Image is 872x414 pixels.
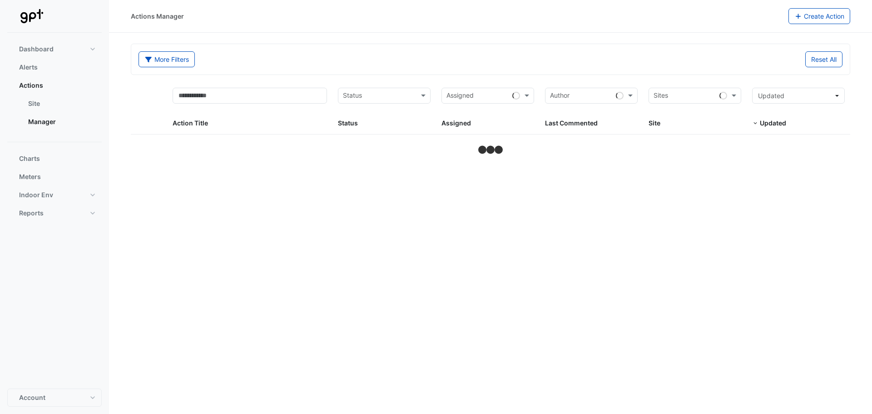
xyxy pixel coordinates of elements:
[441,119,471,127] span: Assigned
[7,389,102,407] button: Account
[19,190,53,200] span: Indoor Env
[7,168,102,186] button: Meters
[21,113,102,131] a: Manager
[7,40,102,58] button: Dashboard
[131,11,184,21] div: Actions Manager
[788,8,851,24] button: Create Action
[758,92,784,100] span: Updated
[7,204,102,222] button: Reports
[805,51,842,67] button: Reset All
[11,7,52,25] img: Company Logo
[7,58,102,76] button: Alerts
[19,81,43,90] span: Actions
[7,150,102,168] button: Charts
[21,95,102,113] a: Site
[7,186,102,204] button: Indoor Env
[19,154,40,163] span: Charts
[338,119,358,127] span: Status
[139,51,195,67] button: More Filters
[7,76,102,95] button: Actions
[760,119,786,127] span: Updated
[19,63,38,72] span: Alerts
[19,393,45,402] span: Account
[19,45,54,54] span: Dashboard
[19,209,44,218] span: Reports
[752,88,845,104] button: Updated
[545,119,598,127] span: Last Commented
[19,172,41,181] span: Meters
[7,95,102,135] div: Actions
[173,119,208,127] span: Action Title
[649,119,660,127] span: Site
